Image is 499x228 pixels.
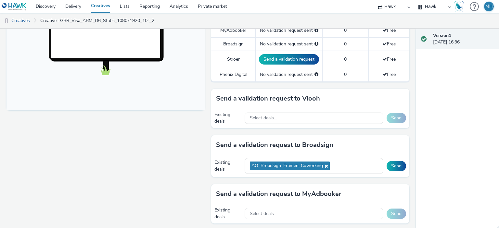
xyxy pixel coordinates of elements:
[344,56,347,62] span: 0
[433,32,451,39] strong: Version 1
[314,27,318,34] div: Please select a deal below and click on Send to send a validation request to MyAdbooker.
[214,112,241,125] div: Existing deals
[454,1,467,12] a: Hawk Academy
[211,24,256,37] td: MyAdbooker
[211,37,256,51] td: Broadsign
[382,41,396,47] span: Free
[216,140,333,150] h3: Send a validation request to Broadsign
[259,27,319,34] div: No validation request sent
[214,159,241,173] div: Existing deals
[211,68,256,81] td: Phenix Digital
[3,18,10,24] img: dooh
[485,2,493,11] div: MH
[387,113,406,123] button: Send
[216,94,320,103] h3: Send a validation request to Viooh
[259,54,319,65] button: Send a validation request
[211,51,256,68] td: Stroer
[214,207,241,220] div: Existing deals
[344,71,347,78] span: 0
[37,13,162,29] a: Creative : GBR_Visa_ABM_D6_Static_1080x1920_10"_20250808 ; APAC_NewAnthem_QR
[344,41,347,47] span: 0
[314,71,318,78] div: Please select a deal below and click on Send to send a validation request to Phenix Digital.
[387,161,406,171] button: Send
[387,209,406,219] button: Send
[216,189,341,199] h3: Send a validation request to MyAdbooker
[382,56,396,62] span: Free
[259,41,319,47] div: No validation request sent
[250,211,277,217] span: Select deals...
[454,1,464,12] img: Hawk Academy
[314,41,318,47] div: Please select a deal below and click on Send to send a validation request to Broadsign.
[344,27,347,33] span: 0
[382,27,396,33] span: Free
[259,71,319,78] div: No validation request sent
[433,32,494,46] div: [DATE] 16:36
[2,3,27,11] img: undefined Logo
[251,163,323,169] span: AO_Broadsign_Framen_Coworking
[250,115,277,121] span: Select deals...
[382,71,396,78] span: Free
